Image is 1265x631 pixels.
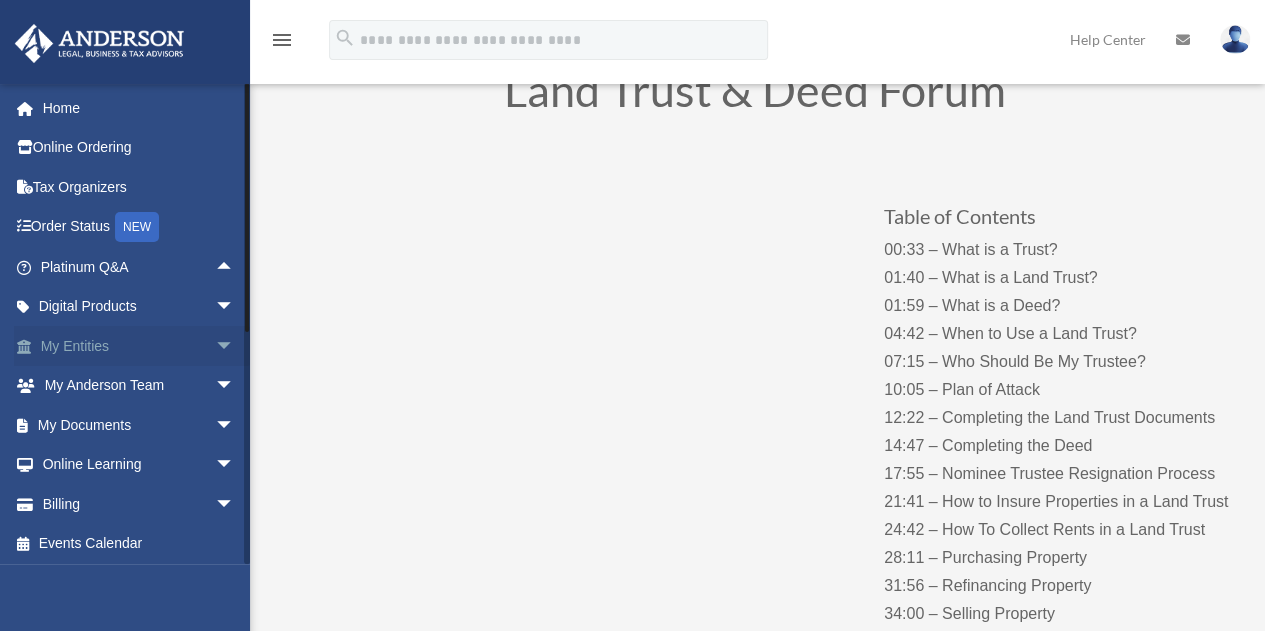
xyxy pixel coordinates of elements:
[14,88,265,128] a: Home
[215,366,255,407] span: arrow_drop_down
[14,524,265,564] a: Events Calendar
[14,326,265,366] a: My Entitiesarrow_drop_down
[215,326,255,367] span: arrow_drop_down
[14,247,265,287] a: Platinum Q&Aarrow_drop_up
[14,484,265,524] a: Billingarrow_drop_down
[1220,25,1250,54] img: User Pic
[9,24,190,63] img: Anderson Advisors Platinum Portal
[215,247,255,288] span: arrow_drop_up
[884,206,1239,236] h3: Table of Contents
[14,167,265,207] a: Tax Organizers
[14,287,265,327] a: Digital Productsarrow_drop_down
[14,207,265,248] a: Order StatusNEW
[14,445,265,485] a: Online Learningarrow_drop_down
[215,445,255,486] span: arrow_drop_down
[215,484,255,525] span: arrow_drop_down
[14,405,265,445] a: My Documentsarrow_drop_down
[14,128,265,168] a: Online Ordering
[270,68,1240,123] h1: Land Trust & Deed Forum
[215,287,255,328] span: arrow_drop_down
[215,405,255,446] span: arrow_drop_down
[334,27,356,49] i: search
[115,212,159,242] div: NEW
[270,35,294,52] a: menu
[14,366,265,406] a: My Anderson Teamarrow_drop_down
[270,28,294,52] i: menu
